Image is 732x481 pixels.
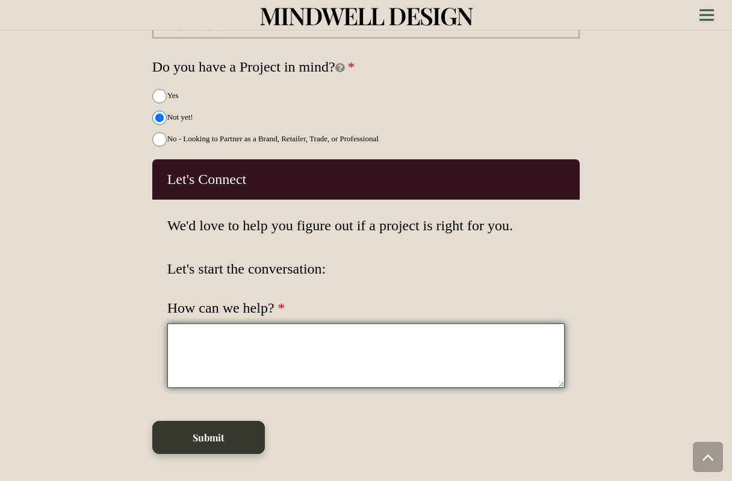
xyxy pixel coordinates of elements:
p: We'd love to help you figure out if a project is right for you. Let's start the conversation: [167,215,565,280]
input: Not yet! [152,111,167,125]
span: Yes [167,91,179,100]
input: No - Looking to Partner as a Brand, Retailer, Trade, or Professional [152,132,167,147]
button: Submit [152,421,265,453]
label: Do you have a Project in mind? [152,51,355,82]
input: Yes [152,89,167,103]
span: Let's Connect [167,171,247,187]
span: No - Looking to Partner as a Brand, Retailer, Trade, or Professional [167,134,379,143]
a: Back to top [693,442,723,472]
div: Let's Connect [152,159,580,200]
label: How can we help? [167,292,285,323]
span: Not yet! [167,112,193,121]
